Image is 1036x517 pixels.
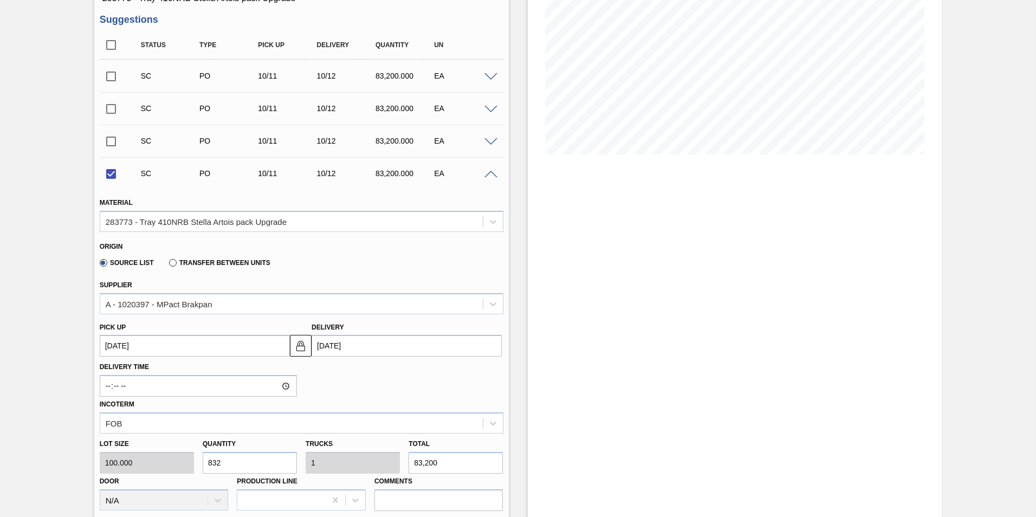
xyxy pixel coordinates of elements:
input: mm/dd/yyyy [312,335,502,357]
label: Comments [374,474,503,489]
label: Trucks [306,440,333,448]
label: Material [100,199,133,206]
div: 83,200.000 [373,137,438,145]
label: Total [409,440,430,448]
button: locked [290,335,312,357]
label: Production Line [237,477,297,485]
div: Suggestion Created [138,104,204,113]
label: Transfer between Units [169,259,270,267]
div: Purchase order [197,72,262,80]
label: Origin [100,243,123,250]
div: 10/11/2025 [255,137,321,145]
div: 10/12/2025 [314,72,380,80]
div: 83,200.000 [373,72,438,80]
div: UN [431,41,497,49]
div: A - 1020397 - MPact Brakpan [106,299,212,308]
div: 10/12/2025 [314,169,380,178]
label: Lot size [100,436,194,452]
div: Suggestion Created [138,137,204,145]
div: Purchase order [197,104,262,113]
div: Suggestion Created [138,169,204,178]
div: FOB [106,418,122,428]
h3: Suggestions [100,14,503,25]
label: Door [100,477,119,485]
div: EA [431,104,497,113]
div: 10/12/2025 [314,137,380,145]
label: Pick up [100,324,126,331]
div: 283773 - Tray 410NRB Stella Artois pack Upgrade [106,217,287,226]
img: locked [294,339,307,352]
label: Supplier [100,281,132,289]
div: Suggestion Created [138,72,204,80]
div: Purchase order [197,137,262,145]
label: Delivery Time [100,359,297,375]
div: EA [431,137,497,145]
input: mm/dd/yyyy [100,335,290,357]
label: Quantity [203,440,236,448]
label: Source List [100,259,154,267]
div: Delivery [314,41,380,49]
label: Delivery [312,324,344,331]
div: 83,200.000 [373,104,438,113]
div: Quantity [373,41,438,49]
div: Status [138,41,204,49]
div: 10/12/2025 [314,104,380,113]
div: Pick up [255,41,321,49]
div: 10/11/2025 [255,169,321,178]
div: EA [431,169,497,178]
div: EA [431,72,497,80]
label: Incoterm [100,400,134,408]
div: 10/11/2025 [255,72,321,80]
div: 83,200.000 [373,169,438,178]
div: 10/11/2025 [255,104,321,113]
div: Type [197,41,262,49]
div: Purchase order [197,169,262,178]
